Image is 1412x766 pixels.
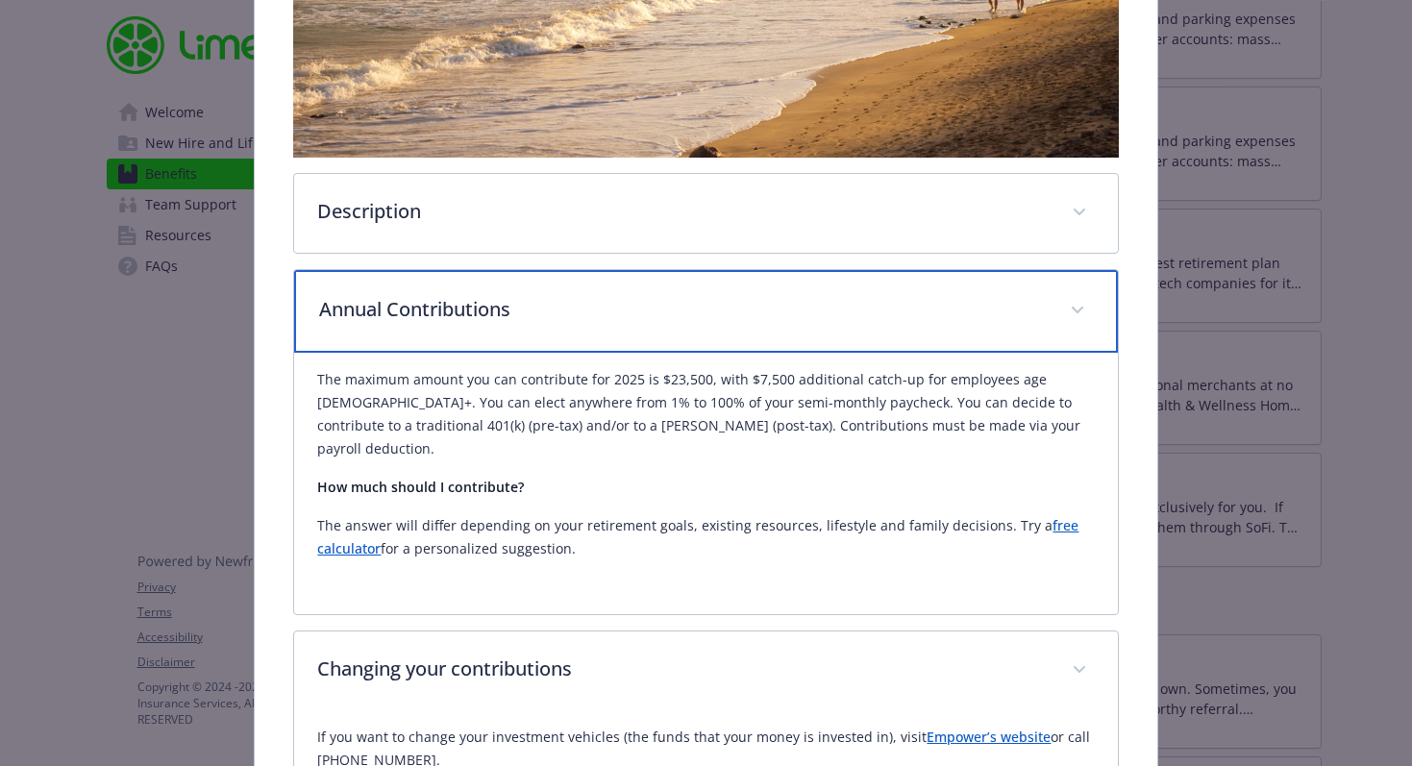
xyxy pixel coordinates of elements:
[927,728,1051,746] a: Empower’s website
[294,270,1117,353] div: Annual Contributions
[317,368,1094,460] p: The maximum amount you can contribute for 2025 is $23,500, with $7,500 additional catch-up for em...
[294,174,1117,253] div: Description
[317,197,1048,226] p: Description
[319,295,1046,324] p: Annual Contributions
[317,478,524,496] strong: How much should I contribute?
[317,655,1048,683] p: Changing your contributions
[294,631,1117,710] div: Changing your contributions
[317,516,1078,557] a: free calculator
[294,353,1117,614] div: Annual Contributions
[317,514,1094,560] p: The answer will differ depending on your retirement goals, existing resources, lifestyle and fami...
